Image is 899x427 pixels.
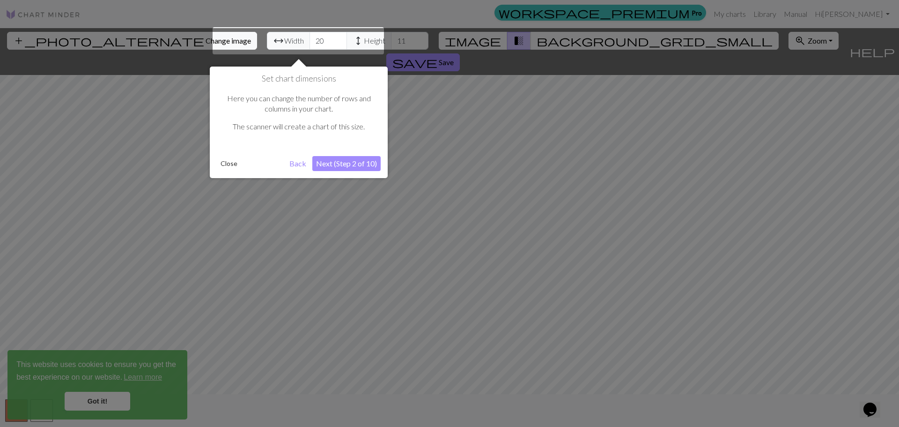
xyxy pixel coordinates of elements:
[217,157,241,171] button: Close
[221,121,376,132] p: The scanner will create a chart of this size.
[210,67,388,178] div: Set chart dimensions
[217,74,381,84] h1: Set chart dimensions
[286,156,310,171] button: Back
[312,156,381,171] button: Next (Step 2 of 10)
[221,93,376,114] p: Here you can change the number of rows and columns in your chart.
